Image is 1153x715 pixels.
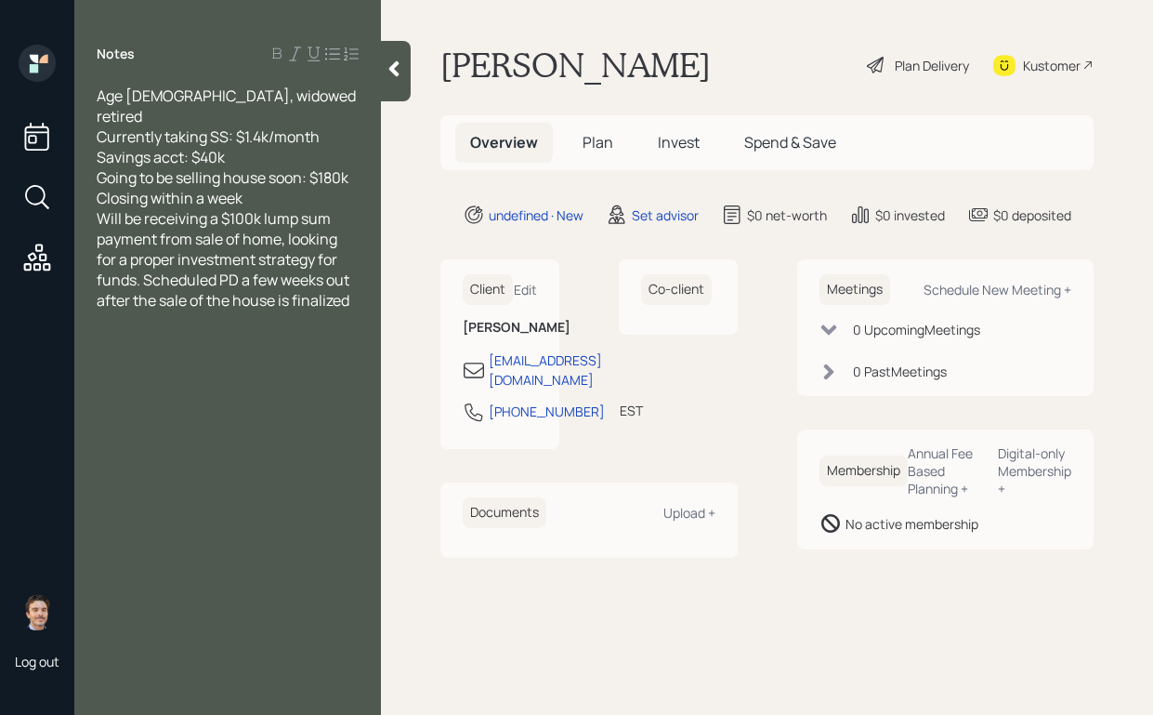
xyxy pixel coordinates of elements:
[583,132,613,152] span: Plan
[489,205,583,225] div: undefined · New
[845,514,978,534] div: No active membership
[19,593,56,630] img: robby-grisanti-headshot.png
[463,274,513,305] h6: Client
[744,132,836,152] span: Spend & Save
[97,86,359,126] span: Age [DEMOGRAPHIC_DATA], widowed retired
[463,497,546,528] h6: Documents
[819,274,890,305] h6: Meetings
[1023,56,1081,75] div: Kustomer
[658,132,700,152] span: Invest
[514,281,537,298] div: Edit
[998,444,1071,497] div: Digital-only Membership +
[97,45,135,63] label: Notes
[875,205,945,225] div: $0 invested
[97,208,352,311] span: Will be receiving a $100k lump sum payment from sale of home, looking for a proper investment str...
[632,205,699,225] div: Set advisor
[97,126,320,147] span: Currently taking SS: $1.4k/month
[641,274,712,305] h6: Co-client
[908,444,984,497] div: Annual Fee Based Planning +
[440,45,711,86] h1: [PERSON_NAME]
[489,351,602,390] div: [EMAIL_ADDRESS][DOMAIN_NAME]
[97,188,242,208] span: Closing within a week
[924,281,1071,298] div: Schedule New Meeting +
[853,362,947,381] div: 0 Past Meeting s
[895,56,969,75] div: Plan Delivery
[853,320,980,339] div: 0 Upcoming Meeting s
[470,132,538,152] span: Overview
[97,147,225,167] span: Savings acct: $40k
[489,402,605,421] div: [PHONE_NUMBER]
[819,456,908,486] h6: Membership
[993,205,1071,225] div: $0 deposited
[463,320,537,336] h6: [PERSON_NAME]
[97,167,348,188] span: Going to be selling house soon: $180k
[747,205,827,225] div: $0 net-worth
[15,653,59,670] div: Log out
[663,504,715,522] div: Upload +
